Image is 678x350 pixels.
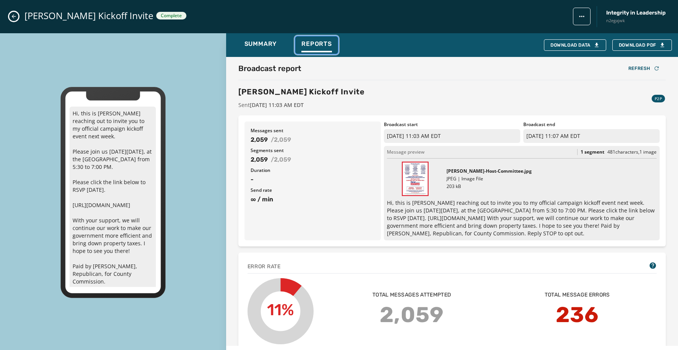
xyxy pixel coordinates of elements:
[244,40,277,48] span: Summary
[447,183,657,190] p: 203 kB
[545,291,610,299] span: Total message errors
[161,13,182,19] span: Complete
[573,8,591,25] button: broadcast action menu
[238,101,304,109] span: Sent
[523,129,660,143] p: [DATE] 11:07 AM EDT
[384,122,520,128] span: Broadcast start
[619,42,665,48] span: Download PDF
[271,155,291,164] span: / 2,059
[402,162,429,196] img: Thumbnail
[387,199,657,237] p: Hi, this is [PERSON_NAME] reaching out to invite you to my official campaign kickoff event next w...
[606,18,666,24] span: n2egajwk
[581,149,604,155] span: 1 segment
[271,135,291,144] span: / 2,059
[267,300,294,319] text: 11%
[384,129,520,143] p: [DATE] 11:03 AM EDT
[70,107,156,304] p: Hi, this is [PERSON_NAME] reaching out to invite you to my official campaign kickoff event next w...
[556,299,599,331] span: 236
[622,63,666,74] button: Refresh
[24,10,153,22] span: [PERSON_NAME] Kickoff Invite
[606,9,666,17] span: Integrity in Leadership
[251,135,268,144] span: 2,059
[523,122,660,128] span: Broadcast end
[544,39,606,51] button: Download Data
[372,291,451,299] span: Total messages attempted
[447,176,657,182] p: JPEG | Image File
[447,168,657,174] p: [PERSON_NAME]-Host-Committee.jpg
[607,149,638,155] span: 481 characters
[251,175,375,184] span: -
[251,195,375,204] span: ∞ / min
[628,65,660,71] div: Refresh
[652,95,665,102] div: P2P
[238,36,283,54] button: Summary
[248,263,281,271] span: Error rate
[238,86,365,97] h3: [PERSON_NAME] Kickoff Invite
[301,40,332,48] span: Reports
[380,299,444,331] span: 2,059
[638,149,657,155] span: , 1 image
[251,147,375,154] span: Segments sent
[251,128,375,134] span: Messages sent
[251,155,268,164] span: 2,059
[251,187,375,193] span: Send rate
[387,149,424,155] span: Message preview
[612,39,672,51] button: Download PDF
[250,101,304,109] span: [DATE] 11:03 AM EDT
[550,42,600,48] div: Download Data
[238,63,301,74] h2: Broadcast report
[251,167,375,173] span: Duration
[295,36,338,54] button: Reports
